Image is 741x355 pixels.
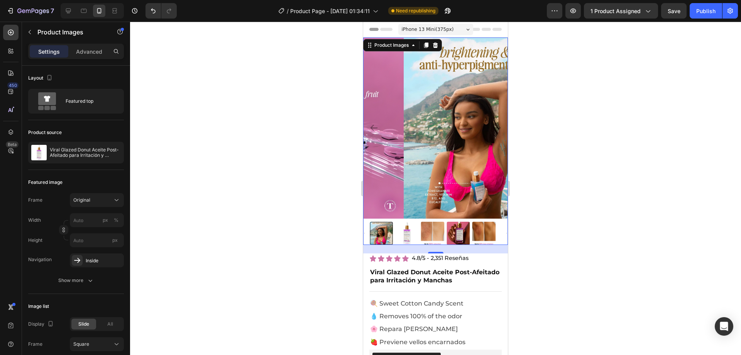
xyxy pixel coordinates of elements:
[78,321,89,328] span: Slide
[101,216,110,225] button: %
[112,216,121,225] button: px
[7,82,19,88] div: 450
[28,273,124,287] button: Show more
[28,256,52,263] div: Navigation
[38,48,60,56] p: Settings
[70,193,124,207] button: Original
[28,73,54,83] div: Layout
[28,197,42,204] label: Frame
[86,257,122,264] div: Inside
[112,237,118,243] span: px
[584,3,658,19] button: 1 product assigned
[290,7,370,15] span: Product Page - [DATE] 01:34:11
[668,8,680,14] span: Save
[590,7,641,15] span: 1 product assigned
[73,197,90,204] span: Original
[696,7,716,15] div: Publish
[363,22,508,355] iframe: Design area
[6,141,19,148] div: Beta
[396,7,435,14] span: Need republishing
[28,129,62,136] div: Product source
[37,27,103,37] p: Product Images
[58,277,94,284] div: Show more
[107,321,113,328] span: All
[3,3,58,19] button: 7
[31,145,47,160] img: product feature img
[28,319,55,330] div: Display
[28,341,42,348] label: Frame
[661,3,687,19] button: Save
[73,341,89,348] span: Square
[76,48,102,56] p: Advanced
[715,317,733,336] div: Open Intercom Messenger
[28,237,42,244] label: Height
[28,179,63,186] div: Featured image
[145,3,177,19] div: Undo/Redo
[114,217,118,224] div: %
[70,233,124,247] input: px
[66,92,113,110] div: Featured top
[690,3,722,19] button: Publish
[28,217,41,224] label: Width
[51,6,54,15] p: 7
[50,147,121,158] p: Viral Glazed Donut Aceite Post-Afeitado para Irritación y Manchas
[70,337,124,351] button: Square
[287,7,289,15] span: /
[28,303,49,310] div: Image list
[70,213,124,227] input: px%
[103,217,108,224] div: px
[9,331,78,350] button: Kaching Bundles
